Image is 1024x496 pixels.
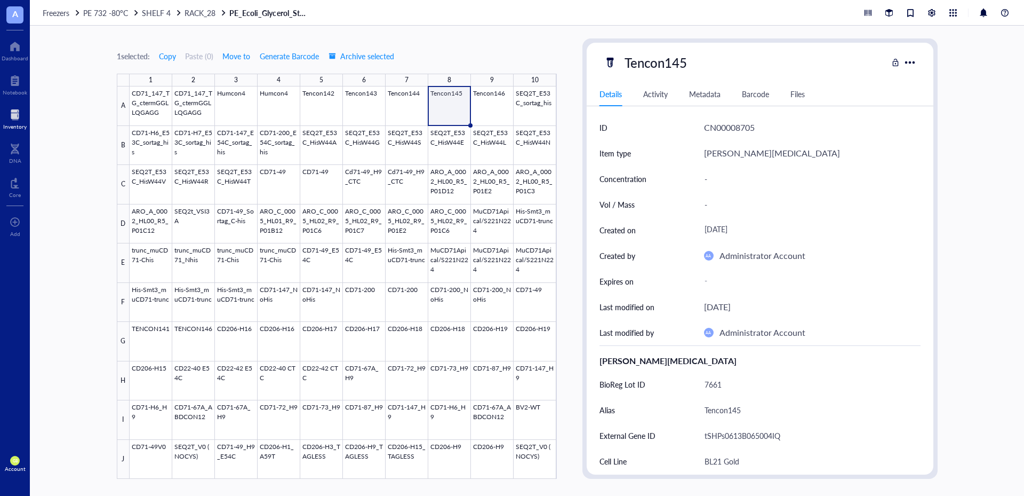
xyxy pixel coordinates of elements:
[277,73,281,87] div: 4
[599,173,646,185] div: Concentration
[142,7,171,18] span: SHELF 4
[700,221,916,240] div: [DATE]
[117,165,130,204] div: C
[142,8,227,18] a: SHELF 4RACK_28
[700,373,916,396] div: 7661
[185,48,213,65] button: Paste (0)
[700,193,916,216] div: -
[447,73,451,87] div: 8
[599,224,636,236] div: Created on
[643,88,668,100] div: Activity
[9,192,21,198] div: Core
[599,301,654,313] div: Last modified on
[405,73,409,87] div: 7
[599,275,634,287] div: Expires on
[3,106,27,130] a: Inventory
[5,466,26,472] div: Account
[117,204,130,244] div: D
[222,48,251,65] button: Move to
[700,399,916,421] div: Tencon145
[185,7,215,18] span: RACK_28
[158,48,177,65] button: Copy
[117,283,130,322] div: F
[490,73,494,87] div: 9
[599,430,655,442] div: External Gene ID
[117,50,150,62] div: 1 selected:
[599,379,645,390] div: BioReg Lot ID
[700,424,916,447] div: tSHPs0613B065004IQ
[3,123,27,130] div: Inventory
[599,355,921,367] div: [PERSON_NAME][MEDICAL_DATA]
[704,300,731,314] div: [DATE]
[599,404,615,416] div: Alias
[117,400,130,440] div: I
[599,250,635,262] div: Created by
[700,168,916,190] div: -
[719,326,805,340] div: Administrator Account
[704,146,840,160] div: [PERSON_NAME][MEDICAL_DATA]
[329,52,394,60] span: Archive selected
[689,88,721,100] div: Metadata
[328,48,395,65] button: Archive selected
[599,455,627,467] div: Cell Line
[362,73,366,87] div: 6
[599,147,631,159] div: Item type
[790,88,805,100] div: Files
[700,450,916,473] div: BL21 Gold
[43,8,81,18] a: Freezers
[3,89,27,96] div: Notebook
[159,52,176,60] span: Copy
[12,7,18,20] span: A
[2,55,28,61] div: Dashboard
[3,72,27,96] a: Notebook
[10,231,20,237] div: Add
[742,88,769,100] div: Barcode
[117,361,130,401] div: H
[706,330,711,335] span: AA
[149,73,153,87] div: 1
[259,48,319,65] button: Generate Barcode
[599,122,607,133] div: ID
[599,327,654,338] div: Last modified by
[117,86,130,126] div: A
[700,272,916,291] div: -
[12,459,17,463] span: GB
[43,7,69,18] span: Freezers
[260,52,319,60] span: Generate Barcode
[9,175,21,198] a: Core
[222,52,250,60] span: Move to
[234,73,238,87] div: 3
[599,88,622,100] div: Details
[117,126,130,166] div: B
[9,158,21,164] div: DNA
[719,249,805,263] div: Administrator Account
[83,8,140,18] a: PE 732 -80°C
[2,38,28,61] a: Dashboard
[117,440,130,479] div: J
[191,73,195,87] div: 2
[704,121,755,135] div: CN00008705
[9,140,21,164] a: DNA
[706,254,711,258] span: AA
[599,199,635,210] div: Vol / Mass
[83,7,128,18] span: PE 732 -80°C
[117,322,130,361] div: G
[620,51,692,74] div: Tencon145
[117,243,130,283] div: E
[229,8,309,18] a: PE_Ecoli_Glycerol_Stock_14
[531,73,539,87] div: 10
[319,73,323,87] div: 5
